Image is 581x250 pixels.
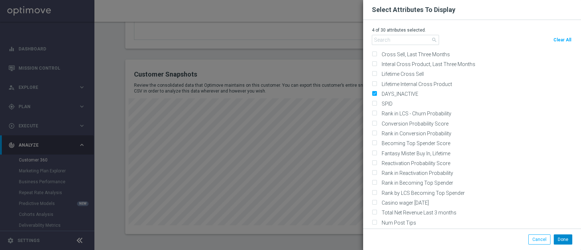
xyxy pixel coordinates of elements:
label: SPID [379,101,393,107]
span: search [431,37,437,43]
label: DAYS_INACTIVE [379,91,418,97]
label: Total Net Revenue Last 3 months [379,209,456,216]
label: Becoming Top Spender Score [379,140,450,147]
label: Interal Cross Product, Last Three Months [379,61,475,67]
label: Rank in Reactivation Probability [379,170,453,176]
label: Rank in Becoming Top Spender [379,180,453,186]
label: Reactivation Probability Score [379,160,450,167]
label: Casino wager [DATE] [379,200,429,206]
button: Clear All [552,35,572,45]
label: Lifetime Cross Sell [379,71,424,77]
label: Cross Sell, Last Three Months [379,51,450,58]
label: Rank in LCS - Churn Probability [379,110,451,117]
span: Clear All [553,37,571,42]
input: Search [372,35,439,45]
label: Rank in Conversion Probability [379,130,451,137]
label: Conversion Probability Score [379,120,448,127]
label: Num Post Tips [379,220,416,226]
p: 4 of 30 attributes selected. [372,27,572,33]
label: Rank by LCS Becoming Top Spender [379,190,465,196]
label: Lifetime Internal Cross Product [379,81,452,87]
h2: Select Attributes To Display [372,5,455,14]
label: Fantasy Mister Buy In, Lifetime [379,150,450,157]
button: Done [554,234,572,245]
button: Cancel [528,234,550,245]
